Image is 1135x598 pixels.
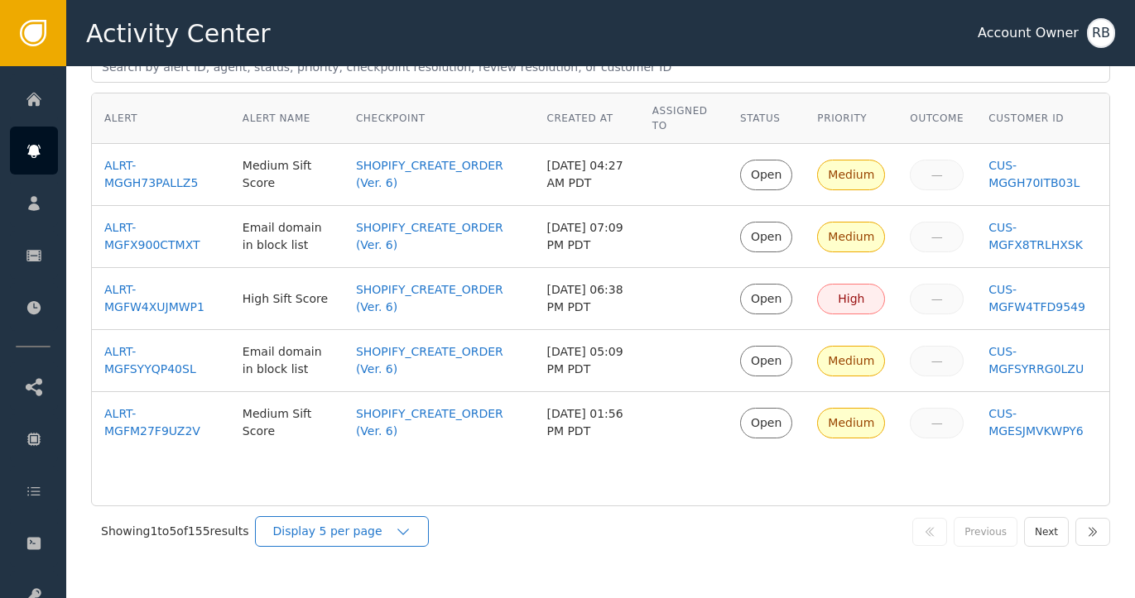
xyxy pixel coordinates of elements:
[356,343,522,378] a: SHOPIFY_CREATE_ORDER (Ver. 6)
[740,111,792,126] div: Status
[921,352,953,370] div: —
[910,111,964,126] div: Outcome
[751,290,782,308] div: Open
[243,219,331,254] div: Email domain in block list
[751,166,782,184] div: Open
[534,206,639,268] td: [DATE] 07:09 PM PDT
[356,157,522,192] a: SHOPIFY_CREATE_ORDER (Ver. 6)
[988,157,1097,192] a: CUS-MGGH70ITB03L
[104,219,218,254] a: ALRT-MGFX900CTMXT
[104,405,218,440] a: ALRT-MGFM27F9UZ2V
[272,523,395,540] div: Display 5 per page
[921,414,953,432] div: —
[534,392,639,453] td: [DATE] 01:56 PM PDT
[828,228,874,246] div: Medium
[91,51,1110,83] input: Search by alert ID, agent, status, priority, checkpoint resolution, review resolution, or custome...
[828,414,874,432] div: Medium
[988,219,1097,254] a: CUS-MGFX8TRLHXSK
[356,219,522,254] a: SHOPIFY_CREATE_ORDER (Ver. 6)
[921,166,953,184] div: —
[243,111,331,126] div: Alert Name
[243,157,331,192] div: Medium Sift Score
[988,343,1097,378] a: CUS-MGFSYRRG0LZU
[101,523,248,540] div: Showing 1 to 5 of 155 results
[534,144,639,206] td: [DATE] 04:27 AM PDT
[104,111,218,126] div: Alert
[104,343,218,378] a: ALRT-MGFSYYQP40SL
[1087,18,1115,48] button: RB
[546,111,627,126] div: Created At
[817,111,885,126] div: Priority
[255,516,429,547] button: Display 5 per page
[828,352,874,370] div: Medium
[988,111,1097,126] div: Customer ID
[243,343,331,378] div: Email domain in block list
[356,111,522,126] div: Checkpoint
[534,268,639,330] td: [DATE] 06:38 PM PDT
[104,281,218,316] a: ALRT-MGFW4XUJMWP1
[828,290,874,308] div: High
[988,405,1097,440] a: CUS-MGESJMVKWPY6
[751,228,782,246] div: Open
[921,228,953,246] div: —
[243,290,331,308] div: High Sift Score
[978,23,1079,43] div: Account Owner
[534,330,639,392] td: [DATE] 05:09 PM PDT
[751,352,782,370] div: Open
[243,405,331,440] div: Medium Sift Score
[356,405,522,440] a: SHOPIFY_CREATE_ORDER (Ver. 6)
[1024,517,1069,547] button: Next
[828,166,874,184] div: Medium
[652,103,715,133] div: Assigned To
[104,157,218,192] a: ALRT-MGGH73PALLZ5
[988,281,1097,316] a: CUS-MGFW4TFD9549
[86,15,271,52] span: Activity Center
[356,281,522,316] a: SHOPIFY_CREATE_ORDER (Ver. 6)
[921,290,953,308] div: —
[751,414,782,432] div: Open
